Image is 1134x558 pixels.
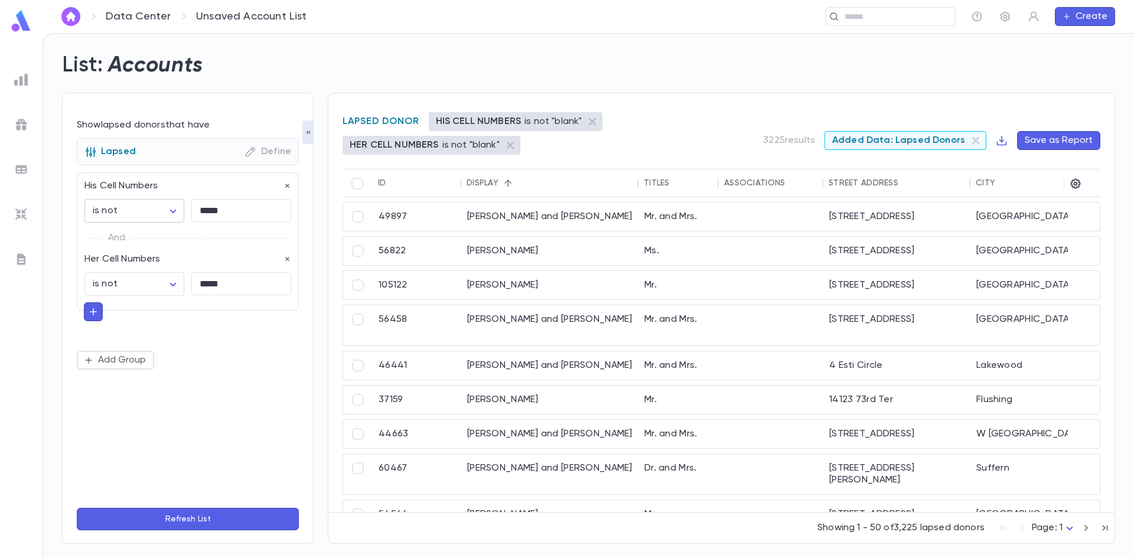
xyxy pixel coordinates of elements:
[373,237,461,265] div: 56822
[9,9,33,32] img: logo
[14,162,28,177] img: batches_grey.339ca447c9d9533ef1741baa751efc33.svg
[77,351,154,370] button: Add Group
[823,237,970,265] div: [STREET_ADDRESS]
[898,174,917,192] button: Sort
[970,351,1099,380] div: Lakewood
[77,119,299,131] div: Show lapsed donors that have
[373,386,461,414] div: 37159
[823,203,970,231] div: [STREET_ADDRESS]
[350,139,439,151] p: HER CELL NUMBERS
[373,420,461,448] div: 44663
[108,53,203,79] h2: Accounts
[14,207,28,221] img: imports_grey.530a8a0e642e233f2baf0ef88e8c9fcb.svg
[825,135,972,146] span: Added Data: Lapsed Donors
[970,271,1099,299] div: [GEOGRAPHIC_DATA]
[970,454,1099,494] div: Suffern
[638,351,719,380] div: Mr. and Mrs.
[970,203,1099,231] div: [GEOGRAPHIC_DATA]
[498,174,517,192] button: Sort
[436,116,522,128] p: HIS CELL NUMBERS
[1017,131,1100,150] button: Save as Report
[14,73,28,87] img: reports_grey.c525e4749d1bce6a11f5fe2a8de1b229.svg
[196,10,307,23] p: Unsaved Account List
[823,420,970,448] div: [STREET_ADDRESS]
[343,136,520,155] div: HER CELL NUMBERSis not "blank"
[442,139,500,151] p: is not "blank"
[817,522,985,534] p: Showing 1 - 50 of 3,225 lapsed donors
[970,305,1099,345] div: [GEOGRAPHIC_DATA]
[373,454,461,494] div: 60467
[64,12,78,21] img: home_white.a664292cf8c1dea59945f0da9f25487c.svg
[724,178,785,188] div: Associations
[638,203,719,231] div: Mr. and Mrs.
[461,500,638,528] div: [PERSON_NAME]
[373,203,461,231] div: 49897
[970,237,1099,265] div: [GEOGRAPHIC_DATA]
[670,174,689,192] button: Sort
[373,500,461,528] div: 54564
[84,146,136,158] p: Lapsed
[823,500,970,528] div: [STREET_ADDRESS]
[373,351,461,380] div: 46441
[461,237,638,265] div: [PERSON_NAME]
[386,174,405,192] button: Sort
[343,116,419,128] span: Lapsed Donor
[62,53,103,79] h2: List:
[373,305,461,345] div: 56458
[638,237,719,265] div: Ms.
[461,203,638,231] div: [PERSON_NAME] and [PERSON_NAME]
[638,420,719,448] div: Mr. and Mrs.
[638,454,719,494] div: Dr. and Mrs.
[84,200,184,223] div: is not
[461,305,638,345] div: [PERSON_NAME] and [PERSON_NAME]
[823,305,970,345] div: [STREET_ADDRESS]
[378,178,386,188] div: ID
[14,118,28,132] img: campaigns_grey.99e729a5f7ee94e3726e6486bddda8f1.svg
[429,112,603,131] div: HIS CELL NUMBERSis not "blank"
[970,500,1099,528] div: [GEOGRAPHIC_DATA]
[14,252,28,266] img: letters_grey.7941b92b52307dd3b8a917253454ce1c.svg
[77,173,291,192] div: His Cell Numbers
[106,10,171,23] a: Data Center
[638,305,719,345] div: Mr. and Mrs.
[373,271,461,299] div: 105122
[461,454,638,494] div: [PERSON_NAME] and [PERSON_NAME]
[245,146,291,158] p: Define
[825,131,986,150] div: Added Data: Lapsed Donors
[461,420,638,448] div: [PERSON_NAME] and [PERSON_NAME]
[1055,7,1115,26] button: Create
[93,206,118,216] span: is not
[461,386,638,414] div: [PERSON_NAME]
[1032,523,1063,533] span: Page: 1
[644,178,670,188] div: Titles
[77,508,299,530] button: Refresh List
[524,116,582,128] p: is not "blank"
[976,178,995,188] div: City
[638,386,719,414] div: Mr.
[93,279,118,289] span: is not
[995,174,1014,192] button: Sort
[823,271,970,299] div: [STREET_ADDRESS]
[823,386,970,414] div: 14123 73rd Ter
[970,386,1099,414] div: Flushing
[461,271,638,299] div: [PERSON_NAME]
[84,273,184,296] div: is not
[763,135,815,146] p: 3225 results
[1032,519,1077,537] div: Page: 1
[638,500,719,528] div: Mrs.
[467,178,498,188] div: Display
[108,230,125,246] p: And
[823,454,970,494] div: [STREET_ADDRESS][PERSON_NAME]
[461,351,638,380] div: [PERSON_NAME] and [PERSON_NAME]
[638,271,719,299] div: Mr.
[823,351,970,380] div: 4 Esti Circle
[829,178,898,188] div: Street Address
[77,246,291,265] div: Her Cell Numbers
[970,420,1099,448] div: W [GEOGRAPHIC_DATA]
